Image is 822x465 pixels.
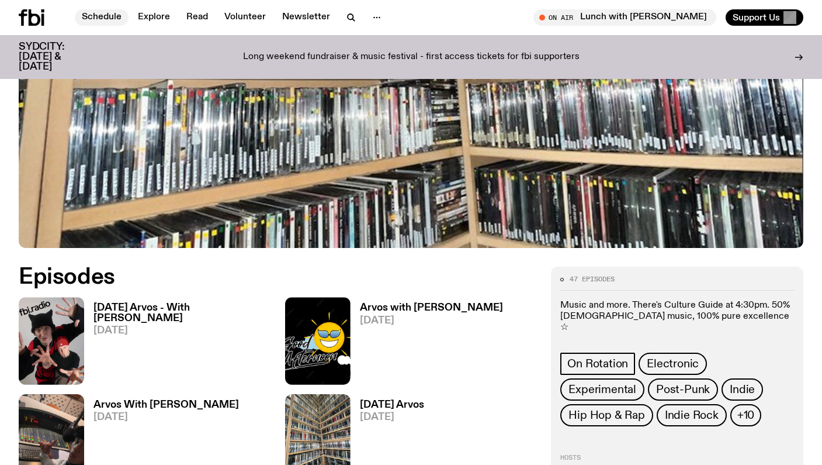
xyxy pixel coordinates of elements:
h3: SYDCITY: [DATE] & [DATE] [19,42,93,72]
a: Explore [131,9,177,26]
a: Post-Punk [648,378,718,401]
p: Long weekend fundraiser & music festival - first access tickets for fbi supporters [243,52,580,63]
img: A stock image of a grinning sun with sunglasses, with the text Good Afternoon in cursive [285,297,351,384]
span: Experimental [568,383,636,396]
a: Newsletter [275,9,337,26]
a: Indie Rock [657,404,727,426]
a: Read [179,9,215,26]
span: 47 episodes [570,276,615,283]
a: [DATE] Arvos - With [PERSON_NAME][DATE] [84,303,271,384]
span: Indie [730,383,755,396]
a: Schedule [75,9,129,26]
span: [DATE] [360,412,424,422]
span: [DATE] [93,326,271,336]
span: Indie Rock [665,409,719,422]
span: [DATE] [93,412,239,422]
span: Electronic [647,357,699,370]
button: +10 [730,404,761,426]
span: +10 [737,409,754,422]
a: Experimental [560,378,644,401]
span: Hip Hop & Rap [568,409,644,422]
a: Indie [722,378,763,401]
h3: [DATE] Arvos [360,400,424,410]
button: On AirLunch with [PERSON_NAME] [533,9,716,26]
h2: Episodes [19,267,537,288]
a: Arvos with [PERSON_NAME][DATE] [351,303,503,384]
span: Post-Punk [656,383,710,396]
h3: [DATE] Arvos - With [PERSON_NAME] [93,303,271,323]
a: On Rotation [560,353,635,375]
span: [DATE] [360,316,503,326]
span: Support Us [733,12,780,23]
h3: Arvos With [PERSON_NAME] [93,400,239,410]
p: Music and more. There's Culture Guide at 4:30pm. 50% [DEMOGRAPHIC_DATA] music, 100% pure excellen... [560,300,794,334]
button: Support Us [726,9,803,26]
a: Electronic [639,353,707,375]
h3: Arvos with [PERSON_NAME] [360,303,503,313]
span: On Rotation [567,357,628,370]
a: Hip Hop & Rap [560,404,653,426]
a: Volunteer [217,9,273,26]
